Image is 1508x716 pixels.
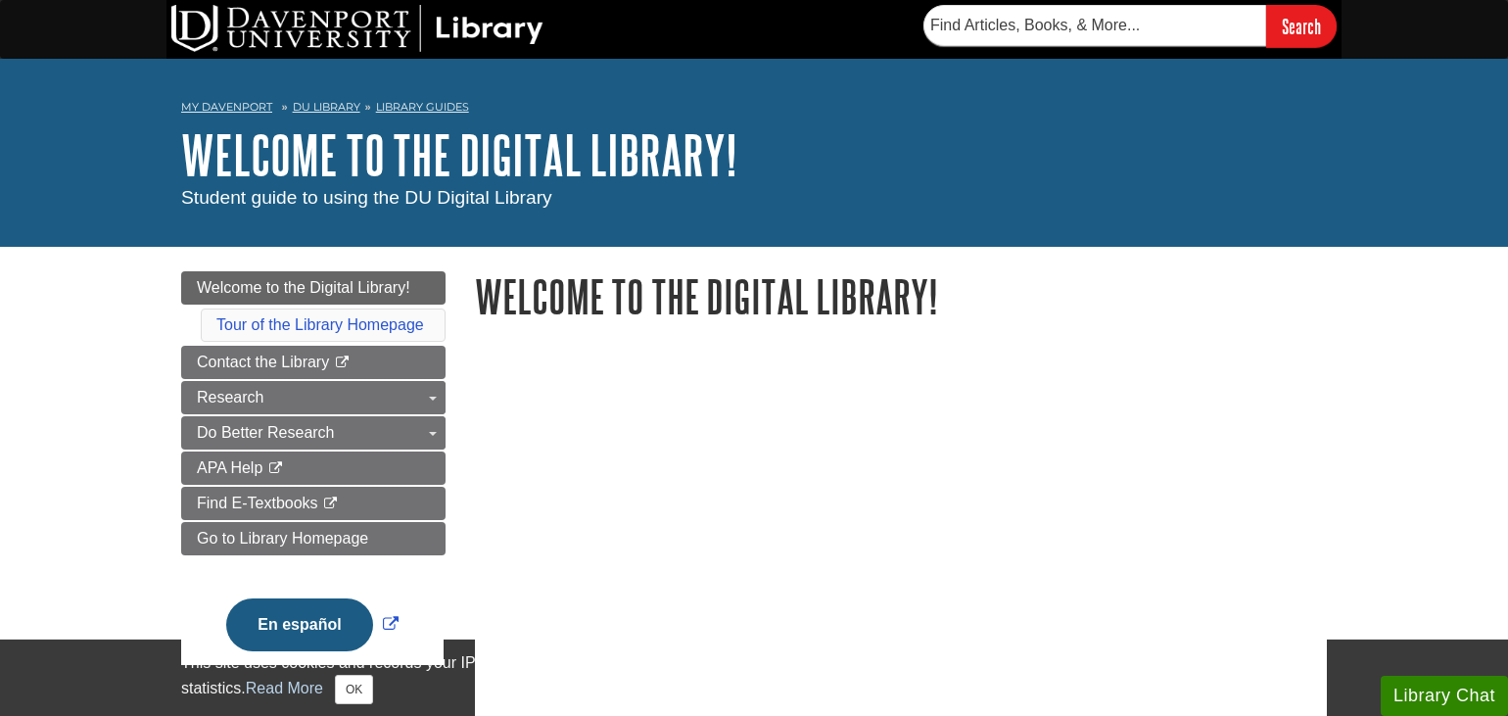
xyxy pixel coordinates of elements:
h1: Welcome to the Digital Library! [475,271,1327,321]
a: Research [181,381,446,414]
i: This link opens in a new window [334,357,351,369]
span: APA Help [197,459,262,476]
a: Tour of the Library Homepage [216,316,424,333]
span: Student guide to using the DU Digital Library [181,187,552,208]
span: Find E-Textbooks [197,495,318,511]
img: DU Library [171,5,543,52]
button: Library Chat [1381,676,1508,716]
div: Guide Page Menu [181,271,446,685]
a: Do Better Research [181,416,446,450]
a: Go to Library Homepage [181,522,446,555]
span: Go to Library Homepage [197,530,368,547]
a: Link opens in new window [221,616,402,633]
a: DU Library [293,100,360,114]
a: Find E-Textbooks [181,487,446,520]
input: Search [1266,5,1337,47]
span: Research [197,389,263,406]
span: Do Better Research [197,424,335,441]
i: This link opens in a new window [267,462,284,475]
a: Welcome to the Digital Library! [181,124,737,185]
a: Welcome to the Digital Library! [181,271,446,305]
span: Contact the Library [197,354,329,370]
form: Searches DU Library's articles, books, and more [923,5,1337,47]
span: Welcome to the Digital Library! [197,279,410,296]
i: This link opens in a new window [322,498,339,510]
a: APA Help [181,452,446,485]
input: Find Articles, Books, & More... [923,5,1266,46]
a: Library Guides [376,100,469,114]
nav: breadcrumb [181,94,1327,125]
a: Contact the Library [181,346,446,379]
button: En español [226,598,372,651]
a: My Davenport [181,99,272,116]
